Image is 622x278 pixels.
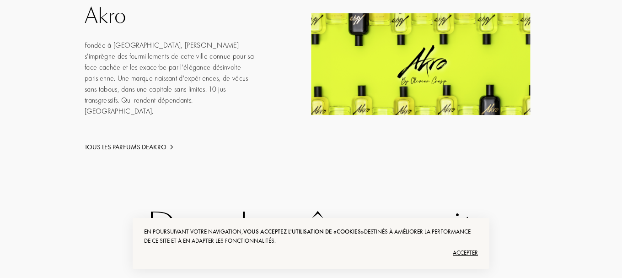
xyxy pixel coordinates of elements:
a: Akro [85,4,260,28]
div: En poursuivant votre navigation, destinés à améliorer la performance de ce site et à en adapter l... [144,227,478,245]
a: Tous les parfums deAkro [85,142,260,153]
div: Tous les parfums de Akro [85,142,260,153]
img: Akro banner [311,13,530,115]
span: vous acceptez l'utilisation de «cookies» [243,228,364,235]
div: Accepter [144,245,478,260]
div: Fondée à [GEOGRAPHIC_DATA], [PERSON_NAME] s'imprègne des fourmillements de cette ville connue pou... [85,40,260,117]
img: arrow.png [168,143,175,151]
div: Dans le même esprit [55,207,567,246]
